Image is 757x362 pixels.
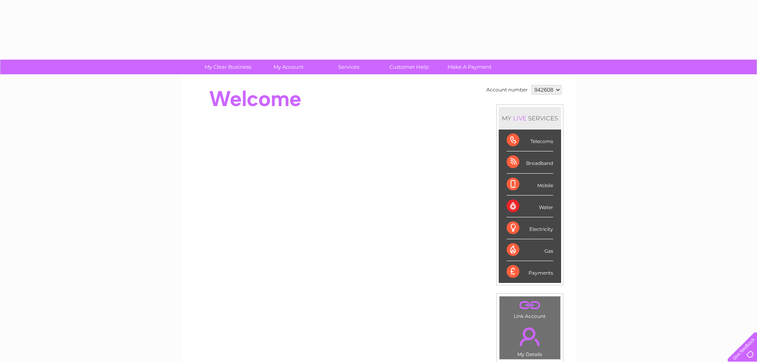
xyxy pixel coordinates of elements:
[501,298,558,312] a: .
[507,174,553,196] div: Mobile
[499,296,561,321] td: Link Account
[507,239,553,261] div: Gas
[501,323,558,350] a: .
[507,130,553,151] div: Telecoms
[507,217,553,239] div: Electricity
[499,107,561,130] div: MY SERVICES
[511,114,528,122] div: LIVE
[507,151,553,173] div: Broadband
[316,60,381,74] a: Services
[195,60,261,74] a: My Clear Business
[484,83,530,97] td: Account number
[507,261,553,283] div: Payments
[376,60,442,74] a: Customer Help
[507,196,553,217] div: Water
[437,60,502,74] a: Make A Payment
[499,321,561,360] td: My Details
[256,60,321,74] a: My Account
